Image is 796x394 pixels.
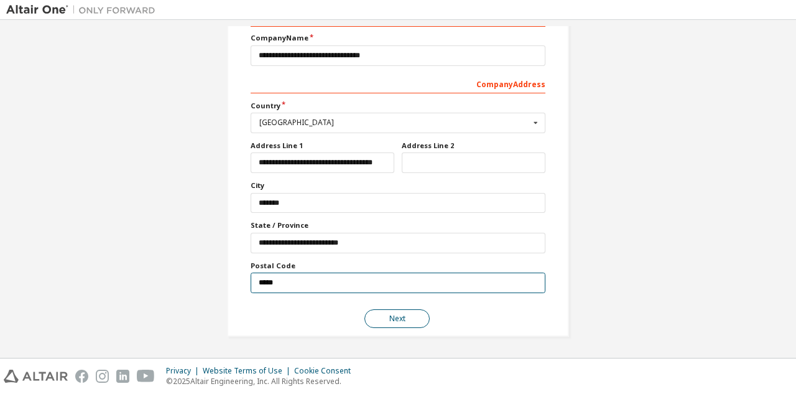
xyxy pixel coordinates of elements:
div: Cookie Consent [294,366,358,376]
div: Website Terms of Use [203,366,294,376]
img: youtube.svg [137,370,155,383]
img: instagram.svg [96,370,109,383]
label: Country [251,101,545,111]
p: © 2025 Altair Engineering, Inc. All Rights Reserved. [166,376,358,387]
img: facebook.svg [75,370,88,383]
label: State / Province [251,220,545,230]
div: Company Address [251,73,545,93]
label: Address Line 1 [251,141,394,151]
label: Address Line 2 [402,141,545,151]
label: City [251,181,545,190]
img: Altair One [6,4,162,16]
img: altair_logo.svg [4,370,68,383]
div: Privacy [166,366,203,376]
label: Postal Code [251,261,545,271]
button: Next [364,309,430,328]
div: [GEOGRAPHIC_DATA] [259,119,530,126]
label: Company Name [251,33,545,43]
img: linkedin.svg [116,370,129,383]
